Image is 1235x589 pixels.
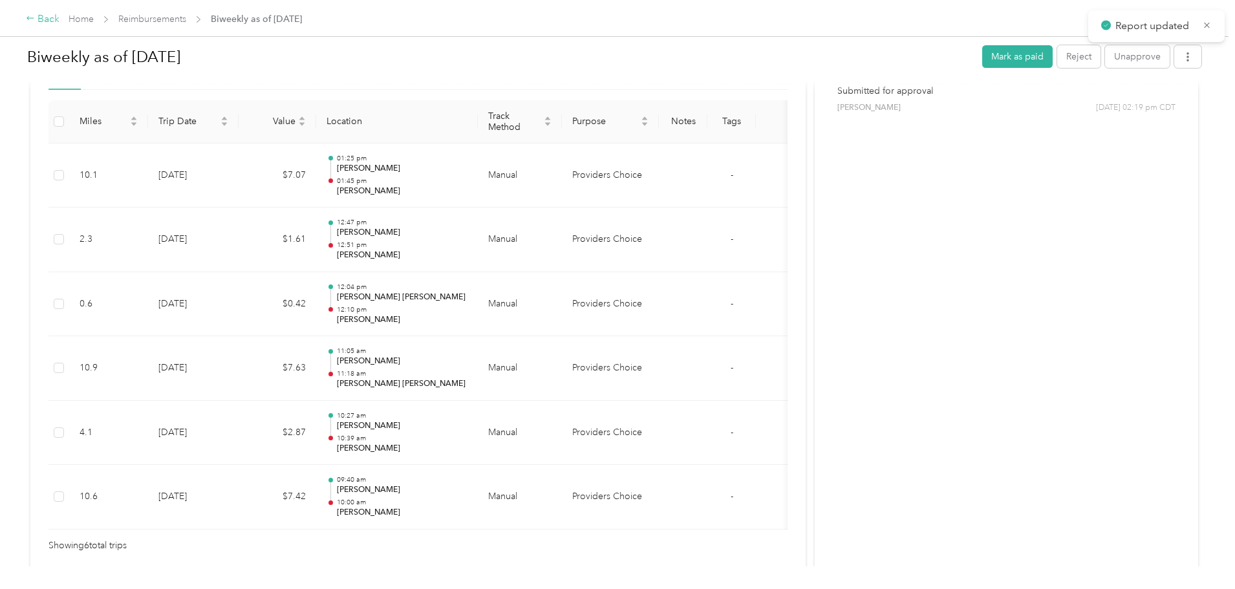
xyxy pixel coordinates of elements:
td: $7.07 [239,144,316,208]
p: 09:40 am [337,475,467,484]
th: Miles [69,100,148,144]
td: $0.42 [239,272,316,337]
td: Providers Choice [562,208,659,272]
td: 4.1 [69,401,148,466]
div: Back [26,12,59,27]
span: caret-down [130,120,138,128]
td: Manual [478,144,562,208]
p: [PERSON_NAME] [337,356,467,367]
span: caret-up [220,114,228,122]
p: [PERSON_NAME] [337,227,467,239]
span: Purpose [572,116,638,127]
td: Providers Choice [562,336,659,401]
span: caret-down [298,120,306,128]
td: Manual [478,401,562,466]
span: - [731,233,733,244]
span: Track Method [488,111,541,133]
p: 12:47 pm [337,218,467,227]
td: [DATE] [148,336,239,401]
th: Notes [659,100,707,144]
p: Report updated [1115,18,1193,34]
td: Manual [478,272,562,337]
p: 10:39 am [337,434,467,443]
td: [DATE] [148,465,239,530]
span: caret-up [298,114,306,122]
td: Providers Choice [562,144,659,208]
th: Trip Date [148,100,239,144]
a: Reimbursements [118,14,186,25]
span: - [731,298,733,309]
p: 11:05 am [337,347,467,356]
span: caret-up [641,114,649,122]
span: [PERSON_NAME] [837,102,901,114]
td: [DATE] [148,272,239,337]
span: caret-down [220,120,228,128]
span: Miles [80,116,127,127]
th: Track Method [478,100,562,144]
p: 12:51 pm [337,241,467,250]
p: [PERSON_NAME] [PERSON_NAME] [337,378,467,390]
p: [PERSON_NAME] [337,420,467,432]
span: caret-up [130,114,138,122]
button: Reject [1057,45,1101,68]
td: 10.1 [69,144,148,208]
td: $7.63 [239,336,316,401]
th: Purpose [562,100,659,144]
td: Manual [478,465,562,530]
p: [PERSON_NAME] [337,250,467,261]
span: caret-down [641,120,649,128]
td: Manual [478,336,562,401]
p: 10:27 am [337,411,467,420]
p: 11:18 am [337,369,467,378]
p: [PERSON_NAME] [337,484,467,496]
p: 01:45 pm [337,177,467,186]
a: Home [69,14,94,25]
span: [DATE] 02:19 pm CDT [1096,102,1176,114]
td: Manual [478,208,562,272]
button: Unapprove [1105,45,1170,68]
span: - [731,427,733,438]
p: 12:04 pm [337,283,467,292]
span: Showing 6 total trips [48,539,127,553]
th: Value [239,100,316,144]
td: $7.42 [239,465,316,530]
td: Providers Choice [562,272,659,337]
h1: Biweekly as of August 25 2025 [27,41,973,72]
button: Mark as paid [982,45,1053,68]
p: [PERSON_NAME] [337,443,467,455]
th: Tags [707,100,756,144]
span: - [731,169,733,180]
p: [PERSON_NAME] [337,186,467,197]
span: caret-up [544,114,552,122]
span: - [731,491,733,502]
td: Providers Choice [562,465,659,530]
span: Biweekly as of [DATE] [211,12,302,26]
td: Providers Choice [562,401,659,466]
p: 12:10 pm [337,305,467,314]
p: [PERSON_NAME] [337,314,467,326]
span: caret-down [544,120,552,128]
p: 01:25 pm [337,154,467,163]
td: 10.6 [69,465,148,530]
span: - [731,362,733,373]
td: [DATE] [148,144,239,208]
td: [DATE] [148,208,239,272]
span: Value [249,116,295,127]
p: [PERSON_NAME] [337,507,467,519]
td: 10.9 [69,336,148,401]
td: 2.3 [69,208,148,272]
td: $2.87 [239,401,316,466]
p: 10:00 am [337,498,467,507]
p: [PERSON_NAME] [PERSON_NAME] [337,292,467,303]
iframe: Everlance-gr Chat Button Frame [1163,517,1235,589]
td: $1.61 [239,208,316,272]
td: 0.6 [69,272,148,337]
td: [DATE] [148,401,239,466]
th: Location [316,100,478,144]
p: [PERSON_NAME] [337,163,467,175]
span: Trip Date [158,116,218,127]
